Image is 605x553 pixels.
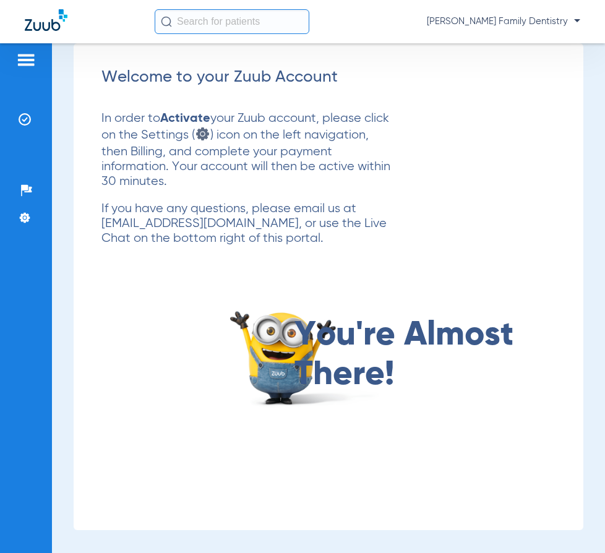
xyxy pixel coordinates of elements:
[101,69,338,85] span: Welcome to your Zuub Account
[25,9,67,31] img: Zuub Logo
[160,113,210,125] strong: Activate
[155,9,309,34] input: Search for patients
[225,302,384,408] img: almost there image
[101,202,397,246] p: If you have any questions, please email us at [EMAIL_ADDRESS][DOMAIN_NAME], or use the Live Chat ...
[101,111,397,189] p: In order to your Zuub account, please click on the Settings ( ) icon on the left navigation, then...
[427,15,580,28] span: [PERSON_NAME] Family Dentistry
[161,16,172,27] img: Search Icon
[195,126,210,142] img: settings icon
[16,53,36,67] img: hamburger-icon
[294,315,533,395] span: You're Almost There!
